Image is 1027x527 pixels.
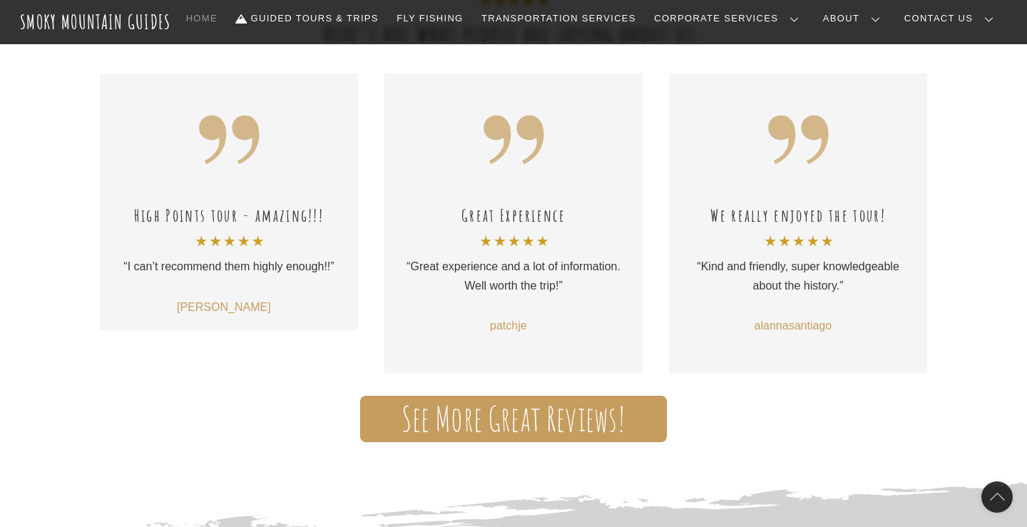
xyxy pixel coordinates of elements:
[177,298,271,317] div: [PERSON_NAME]
[230,4,384,34] a: Guided Tours & Trips
[180,4,223,34] a: Home
[20,10,171,34] a: Smoky Mountain Guides
[476,4,641,34] a: Transportation Services
[360,396,667,442] a: See More Great Reviews!
[114,204,344,227] h3: High Points tour - amazing!!!
[399,204,628,227] h3: Great Experience
[402,411,626,426] span: See More Great Reviews!
[817,4,891,34] a: About
[899,4,1005,34] a: Contact Us
[490,317,527,335] div: patchje
[648,4,810,34] a: Corporate Services
[755,317,832,335] div: alannasantiago
[683,235,913,295] p: “Kind and friendly, super knowledgeable about the history.”
[399,235,628,295] p: “Great experience and a lot of information. Well worth the trip!”
[114,235,344,276] p: “I can’t recommend them highly enough!!”
[391,4,469,34] a: Fly Fishing
[683,204,913,227] h3: We really enjoyed the tour!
